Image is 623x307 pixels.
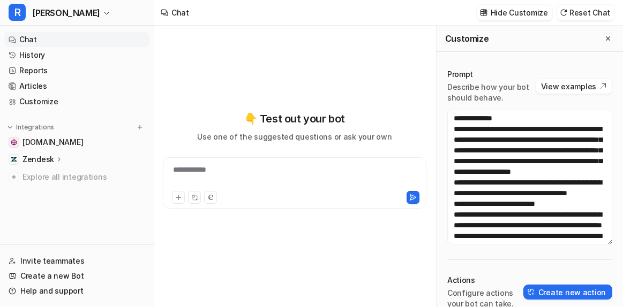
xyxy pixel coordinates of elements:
[197,131,392,142] p: Use one of the suggested questions or ask your own
[4,63,149,78] a: Reports
[602,32,614,45] button: Close flyout
[560,9,567,17] img: reset
[445,33,489,44] h2: Customize
[32,5,100,20] span: [PERSON_NAME]
[244,111,345,127] p: 👇 Test out your bot
[4,268,149,283] a: Create a new Bot
[4,94,149,109] a: Customize
[477,5,552,20] button: Hide Customize
[22,154,54,165] p: Zendesk
[171,7,189,18] div: Chat
[4,170,149,185] a: Explore all integrations
[4,48,149,63] a: History
[9,172,19,182] img: explore all integrations
[11,156,17,163] img: Zendesk
[491,7,548,18] p: Hide Customize
[447,82,536,103] p: Describe how your bot should behave.
[4,283,149,298] a: Help and support
[523,285,612,300] button: Create new action
[11,139,17,145] img: swyfthome.com
[447,275,523,286] p: Actions
[4,122,57,133] button: Integrations
[4,79,149,94] a: Articles
[136,124,144,131] img: menu_add.svg
[4,135,149,150] a: swyfthome.com[DOMAIN_NAME]
[480,9,487,17] img: customize
[4,254,149,268] a: Invite teammates
[528,288,535,296] img: create-action-icon.svg
[536,79,612,94] button: View examples
[557,5,614,20] button: Reset Chat
[6,124,14,131] img: expand menu
[9,4,26,21] span: R
[22,168,145,186] span: Explore all integrations
[22,137,83,148] span: [DOMAIN_NAME]
[4,32,149,47] a: Chat
[447,69,536,80] p: Prompt
[16,123,54,132] p: Integrations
